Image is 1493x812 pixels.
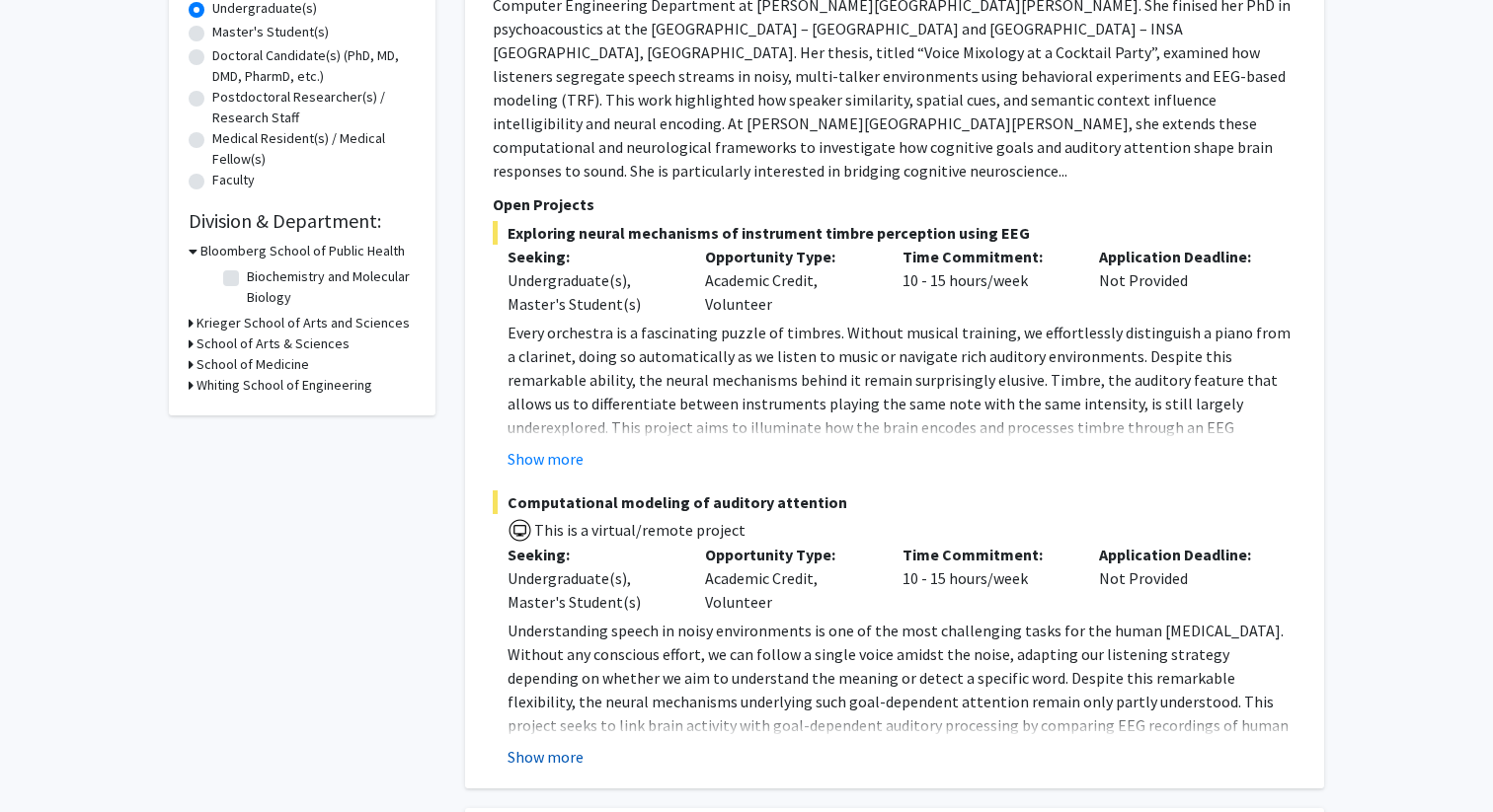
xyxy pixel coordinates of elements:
p: Opportunity Type: [705,543,873,566]
p: Seeking: [508,245,675,268]
p: Opportunity Type: [705,245,873,268]
button: Show more [508,745,584,769]
label: Doctoral Candidate(s) (PhD, MD, DMD, PharmD, etc.) [212,45,416,87]
div: Not Provided [1084,245,1282,316]
div: Not Provided [1084,543,1282,614]
h3: Whiting School of Engineering [196,375,372,396]
div: 10 - 15 hours/week [888,245,1085,316]
iframe: Chat [15,723,84,797]
h2: Division & Department: [189,209,416,233]
p: Every orchestra is a fascinating puzzle of timbres. Without musical training, we effortlessly dis... [508,321,1297,510]
p: Application Deadline: [1099,245,1267,268]
span: Computational modeling of auditory attention [493,490,1297,514]
div: Undergraduate(s), Master's Student(s) [508,268,675,316]
h3: Bloomberg School of Public Health [200,241,405,261]
p: Open Projects [493,192,1297,216]
p: Time Commitment: [903,245,1070,268]
div: Undergraduate(s), Master's Student(s) [508,566,675,614]
h3: School of Medicine [196,354,309,375]
p: Time Commitment: [903,543,1070,566]
div: Academic Credit, Volunteer [690,543,888,614]
label: Postdoctoral Researcher(s) / Research Staff [212,87,416,128]
span: This is a virtual/remote project [532,520,746,540]
h3: Krieger School of Arts and Sciences [196,313,410,333]
div: 10 - 15 hours/week [888,543,1085,614]
label: Medical Resident(s) / Medical Fellow(s) [212,128,416,170]
label: Biochemistry and Molecular Biology [247,266,411,308]
p: Application Deadline: [1099,543,1267,566]
label: Master's Student(s) [212,22,329,42]
label: Faculty [212,170,255,190]
span: Exploring neural mechanisms of instrument timbre perception using EEG [493,221,1297,245]
h3: School of Arts & Sciences [196,333,350,354]
button: Show more [508,447,584,471]
div: Academic Credit, Volunteer [690,245,888,316]
p: Seeking: [508,543,675,566]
